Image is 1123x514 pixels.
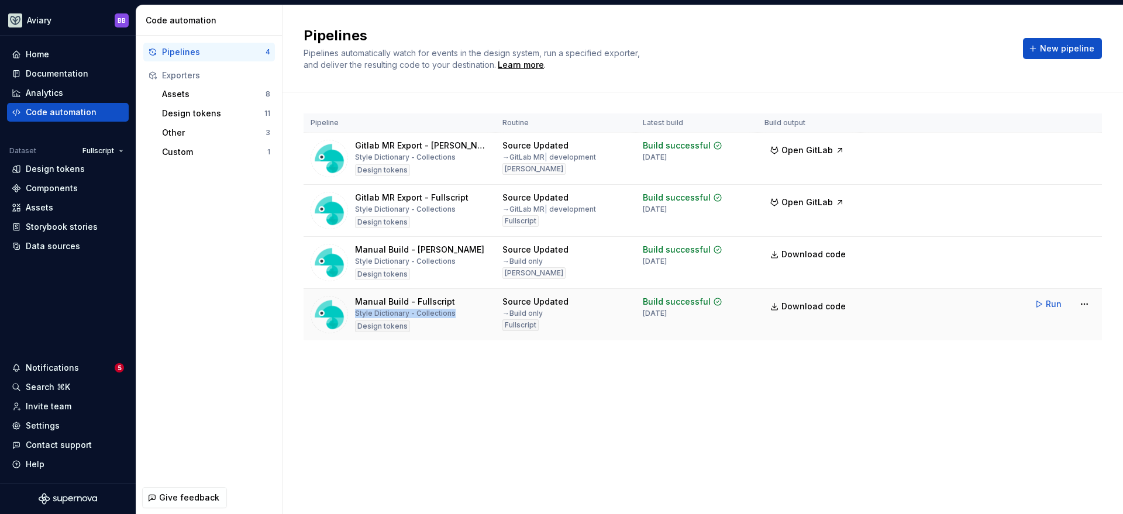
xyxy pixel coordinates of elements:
span: New pipeline [1040,43,1094,54]
div: Design tokens [26,163,85,175]
div: Components [26,182,78,194]
div: [DATE] [643,153,667,162]
button: Search ⌘K [7,378,129,396]
a: Pipelines4 [143,43,275,61]
span: . [496,61,546,70]
a: Open GitLab [764,147,850,157]
th: Pipeline [304,113,495,133]
div: Design tokens [162,108,264,119]
a: Assets [7,198,129,217]
div: Custom [162,146,267,158]
h2: Pipelines [304,26,1009,45]
span: | [545,153,547,161]
div: Style Dictionary - Collections [355,257,456,266]
div: Source Updated [502,192,569,203]
a: Settings [7,416,129,435]
div: Aviary [27,15,51,26]
div: 11 [264,109,270,118]
div: Build successful [643,140,711,151]
div: Build successful [643,192,711,203]
a: Design tokens [7,160,129,178]
div: Style Dictionary - Collections [355,309,456,318]
button: New pipeline [1023,38,1102,59]
span: Download code [781,249,846,260]
div: Home [26,49,49,60]
th: Routine [495,113,636,133]
div: Source Updated [502,296,569,308]
div: Source Updated [502,244,569,256]
div: Build successful [643,296,711,308]
div: Style Dictionary - Collections [355,153,456,162]
div: → Build only [502,309,543,318]
div: Search ⌘K [26,381,70,393]
div: Documentation [26,68,88,80]
div: [DATE] [643,205,667,214]
div: Design tokens [355,216,410,228]
div: Manual Build - Fullscript [355,296,455,308]
div: Pipelines [162,46,266,58]
button: Design tokens11 [157,104,275,123]
div: Other [162,127,266,139]
div: Analytics [26,87,63,99]
a: Analytics [7,84,129,102]
th: Build output [757,113,860,133]
div: Storybook stories [26,221,98,233]
div: Contact support [26,439,92,451]
a: Documentation [7,64,129,83]
span: Give feedback [159,492,219,503]
button: Run [1029,294,1069,315]
div: 3 [266,128,270,137]
div: Help [26,458,44,470]
button: AviaryBB [2,8,133,33]
span: 5 [115,363,124,372]
a: Open GitLab [764,199,850,209]
div: Assets [26,202,53,213]
div: Design tokens [355,268,410,280]
th: Latest build [636,113,757,133]
button: Open GitLab [764,192,850,213]
button: Open GitLab [764,140,850,161]
div: [DATE] [643,309,667,318]
button: Contact support [7,436,129,454]
div: → GitLab MR development [502,153,596,162]
div: Manual Build - [PERSON_NAME] [355,244,484,256]
button: Give feedback [142,487,227,508]
div: 1 [267,147,270,157]
span: Download code [781,301,846,312]
div: Gitlab MR Export - [PERSON_NAME] [355,140,488,151]
div: Assets [162,88,266,100]
span: Fullscript [82,146,114,156]
a: Code automation [7,103,129,122]
span: Open GitLab [781,196,833,208]
button: Custom1 [157,143,275,161]
a: Home [7,45,129,64]
a: Download code [764,244,853,265]
div: Fullscript [502,215,539,227]
div: Invite team [26,401,71,412]
button: Notifications5 [7,358,129,377]
div: [PERSON_NAME] [502,163,566,175]
div: Code automation [26,106,97,118]
span: Pipelines automatically watch for events in the design system, run a specified exporter, and deli... [304,48,642,70]
span: | [545,205,547,213]
div: Learn more [498,59,544,71]
span: Open GitLab [781,144,833,156]
div: Fullscript [502,319,539,331]
div: Dataset [9,146,36,156]
a: Data sources [7,237,129,256]
div: → GitLab MR development [502,205,596,214]
div: Design tokens [355,164,410,176]
div: Exporters [162,70,270,81]
button: Other3 [157,123,275,142]
div: Gitlab MR Export - Fullscript [355,192,469,203]
div: 4 [266,47,270,57]
div: Data sources [26,240,80,252]
button: Assets8 [157,85,275,104]
a: Storybook stories [7,218,129,236]
a: Components [7,179,129,198]
a: Supernova Logo [39,493,97,505]
button: Help [7,455,129,474]
div: Settings [26,420,60,432]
